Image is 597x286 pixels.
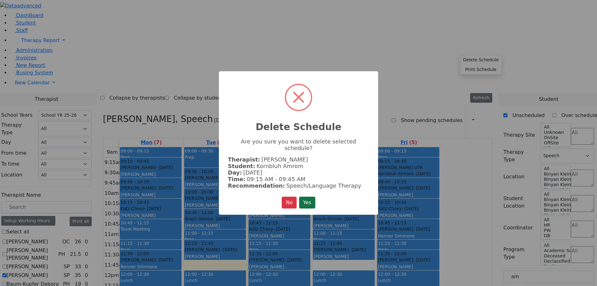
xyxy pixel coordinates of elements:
p: Are you sure you want to delete selected schedule? [228,138,369,151]
button: Yes [299,197,315,209]
button: No [282,197,297,209]
span: 09:15 AM - 09:45 AM [247,176,305,182]
strong: Therapist: [228,156,260,163]
h2: Delete Schedule [219,114,378,133]
strong: Day: [228,169,242,176]
span: [DATE] [243,169,262,176]
strong: Time: [228,176,246,182]
span: [PERSON_NAME] [261,156,308,163]
strong: Student: [228,163,255,169]
strong: Recommendation: [228,182,285,189]
span: Kornbluh Amrom [257,163,303,169]
span: Speech/Language Therapy [286,182,361,189]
